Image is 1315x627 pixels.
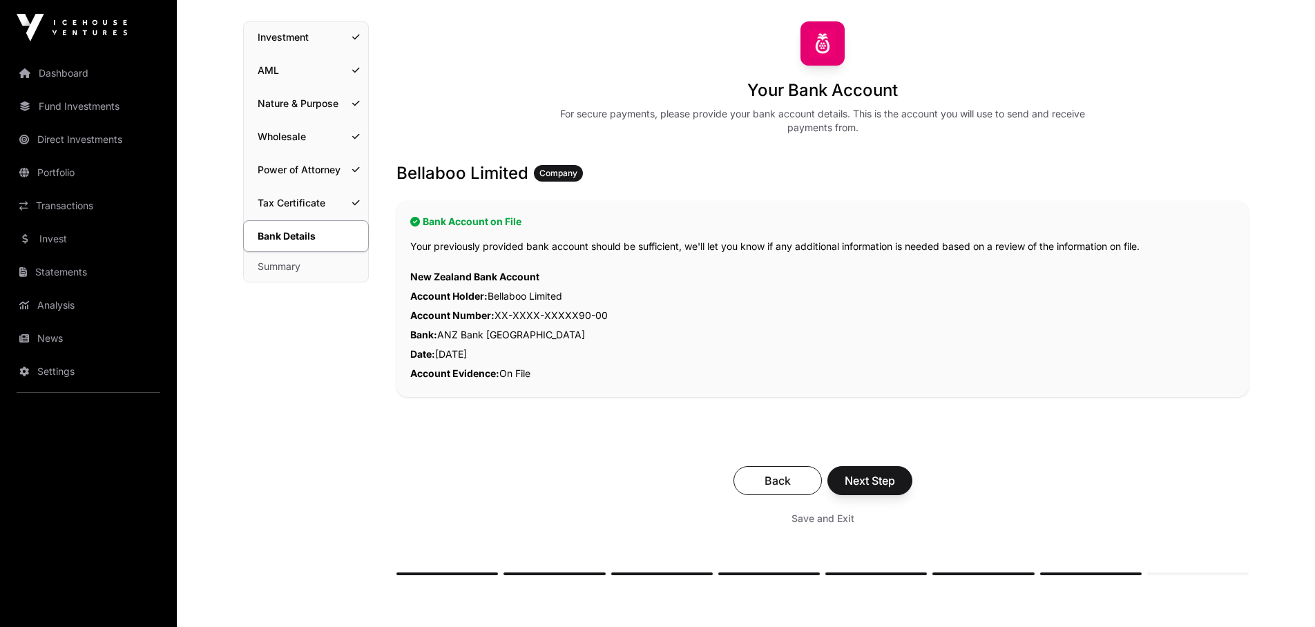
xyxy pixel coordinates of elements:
span: Account Holder: [410,290,488,302]
a: Tax Certificate [244,188,368,218]
span: Date: [410,348,435,360]
p: New Zealand Bank Account [410,267,1235,287]
a: Settings [11,356,166,387]
p: [DATE] [410,345,1235,364]
img: Icehouse Ventures Logo [17,14,127,41]
a: Power of Attorney [244,155,368,185]
span: Account Number: [410,309,495,321]
span: Company [539,168,577,179]
span: Next Step [845,472,895,489]
a: Analysis [11,290,166,320]
a: Invest [11,224,166,254]
span: Account Evidence: [410,367,499,379]
span: Save and Exit [791,512,854,525]
a: Statements [11,257,166,287]
p: ANZ Bank [GEOGRAPHIC_DATA] [410,325,1235,345]
a: News [11,323,166,354]
p: XX-XXXX-XXXXX90-00 [410,306,1235,325]
span: Back [751,472,805,489]
a: Dashboard [11,58,166,88]
a: Fund Investments [11,91,166,122]
a: Portfolio [11,157,166,188]
a: AML [244,55,368,86]
h2: Bank Account on File [410,215,1235,229]
p: Your previously provided bank account should be sufficient, we'll let you know if any additional ... [410,240,1235,253]
div: For secure payments, please provide your bank account details. This is the account you will use t... [557,107,1088,135]
a: Direct Investments [11,124,166,155]
iframe: Chat Widget [1246,561,1315,627]
a: Summary [244,251,368,282]
a: Wholesale [244,122,368,152]
h3: Bellaboo Limited [396,162,1249,184]
p: Bellaboo Limited [410,287,1235,306]
a: Investment [244,22,368,52]
button: Save and Exit [775,506,871,531]
h1: Your Bank Account [747,79,898,102]
img: Sharesies [800,21,845,66]
button: Next Step [827,466,912,495]
a: Nature & Purpose [244,88,368,119]
button: Back [733,466,822,495]
a: Transactions [11,191,166,221]
a: Bank Details [243,220,369,252]
span: Bank: [410,329,437,340]
p: On File [410,364,1235,383]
